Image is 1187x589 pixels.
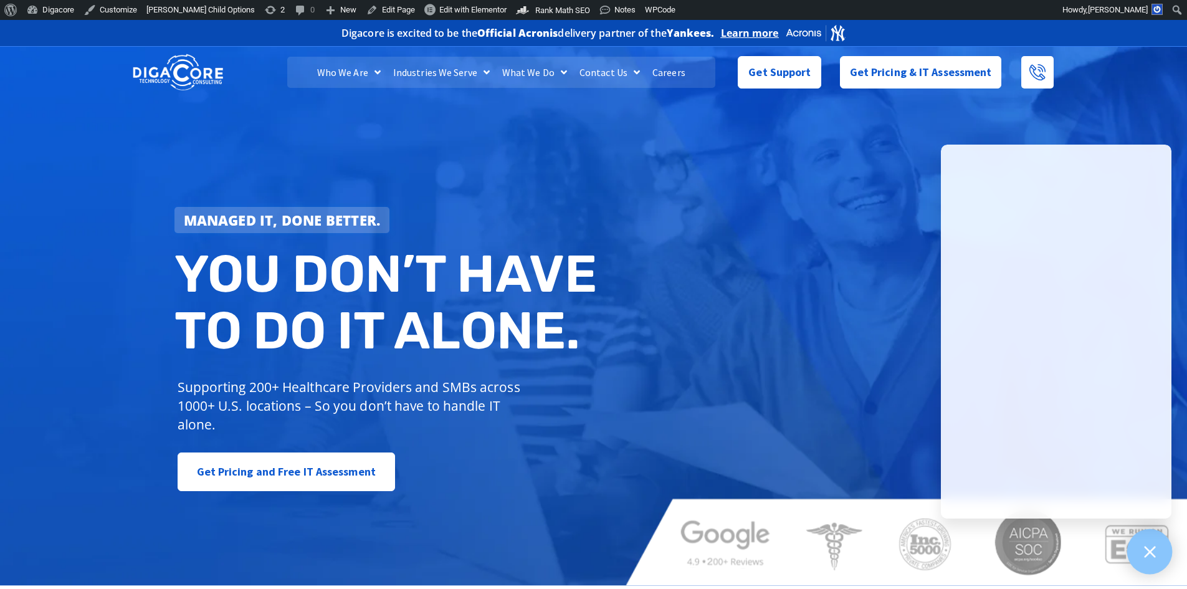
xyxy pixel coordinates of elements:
[840,56,1002,89] a: Get Pricing & IT Assessment
[387,57,496,88] a: Industries We Serve
[941,145,1171,519] iframe: Chatgenie Messenger
[287,57,715,88] nav: Menu
[721,27,779,39] a: Learn more
[178,453,395,491] a: Get Pricing and Free IT Assessment
[184,211,381,229] strong: Managed IT, done better.
[646,57,692,88] a: Careers
[496,57,573,88] a: What We Do
[439,5,507,14] span: Edit with Elementor
[748,60,811,85] span: Get Support
[573,57,646,88] a: Contact Us
[174,246,603,360] h2: You don’t have to do IT alone.
[785,24,846,42] img: Acronis
[174,207,390,233] a: Managed IT, done better.
[197,459,376,484] span: Get Pricing and Free IT Assessment
[738,56,821,89] a: Get Support
[311,57,387,88] a: Who We Are
[133,53,223,92] img: DigaCore Technology Consulting
[850,60,992,85] span: Get Pricing & IT Assessment
[535,6,590,15] span: Rank Math SEO
[178,378,526,434] p: Supporting 200+ Healthcare Providers and SMBs across 1000+ U.S. locations – So you don’t have to ...
[667,26,715,40] b: Yankees.
[477,26,558,40] b: Official Acronis
[1088,5,1148,14] span: [PERSON_NAME]
[341,28,715,38] h2: Digacore is excited to be the delivery partner of the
